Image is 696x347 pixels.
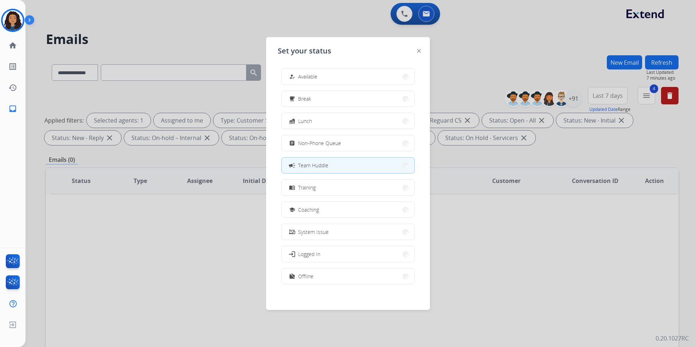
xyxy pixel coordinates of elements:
[278,46,331,56] span: Set your status
[288,250,296,258] mat-icon: login
[282,113,414,129] button: Lunch
[282,91,414,107] button: Break
[289,73,295,80] mat-icon: how_to_reg
[417,49,421,53] img: close-button
[298,161,328,169] span: Team Huddle
[8,62,17,71] mat-icon: list_alt
[282,135,414,151] button: Non-Phone Queue
[289,273,295,279] mat-icon: work_off
[282,202,414,218] button: Coaching
[298,95,311,103] span: Break
[282,69,414,84] button: Available
[289,140,295,146] mat-icon: assignment
[298,139,341,147] span: Non-Phone Queue
[282,246,414,262] button: Logged In
[298,73,317,80] span: Available
[282,224,414,240] button: System Issue
[298,206,319,214] span: Coaching
[3,10,23,31] img: avatar
[282,180,414,195] button: Training
[8,83,17,92] mat-icon: history
[298,272,313,280] span: Offline
[298,228,329,236] span: System Issue
[298,117,312,125] span: Lunch
[289,118,295,124] mat-icon: fastfood
[282,157,414,173] button: Team Huddle
[289,229,295,235] mat-icon: phonelink_off
[656,334,689,343] p: 0.20.1027RC
[288,161,296,169] mat-icon: campaign
[298,184,316,191] span: Training
[282,268,414,284] button: Offline
[8,104,17,113] mat-icon: inbox
[289,96,295,102] mat-icon: free_breakfast
[8,41,17,50] mat-icon: home
[298,250,320,258] span: Logged In
[289,184,295,191] mat-icon: menu_book
[289,207,295,213] mat-icon: school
